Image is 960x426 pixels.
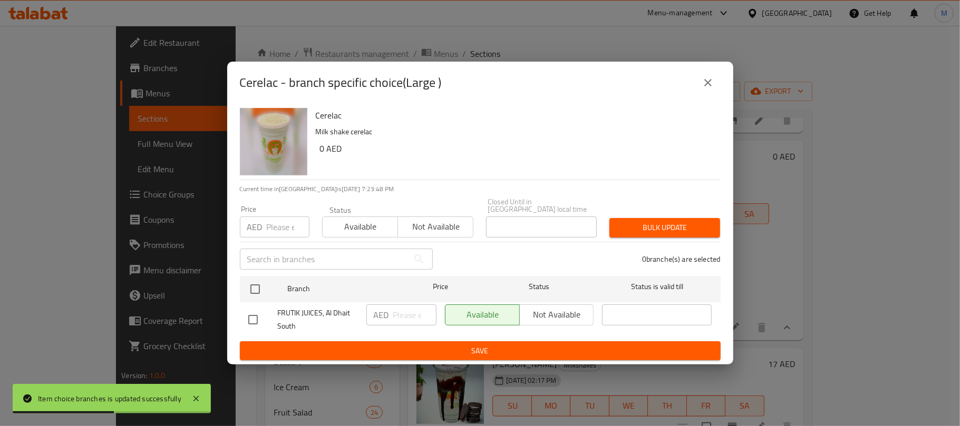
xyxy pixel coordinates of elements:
[240,74,442,91] h2: Cerelac - branch specific choice(Large )
[240,108,307,175] img: Cerelac
[602,280,712,293] span: Status is valid till
[327,219,394,234] span: Available
[618,221,712,234] span: Bulk update
[287,282,397,295] span: Branch
[405,280,476,293] span: Price
[240,184,721,194] p: Current time in [GEOGRAPHIC_DATA] is [DATE] 7:23:48 PM
[240,341,721,361] button: Save
[609,218,720,237] button: Bulk update
[374,309,389,321] p: AED
[247,221,263,233] p: AED
[642,254,721,264] p: 0 branche(s) are selected
[240,249,409,270] input: Search in branches
[402,219,469,234] span: Not available
[397,216,473,237] button: Not available
[267,216,309,237] input: Please enter price
[393,304,437,325] input: Please enter price
[320,141,712,156] h6: 0 AED
[484,280,594,293] span: Status
[322,216,398,237] button: Available
[38,393,181,404] div: Item choice branches is updated successfully
[695,70,721,95] button: close
[278,306,358,333] span: FRUTIK JUICES, Al Dhait South
[316,125,712,138] p: Milk shake cerelac
[248,344,712,358] span: Save
[316,108,712,123] h6: Cerelac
